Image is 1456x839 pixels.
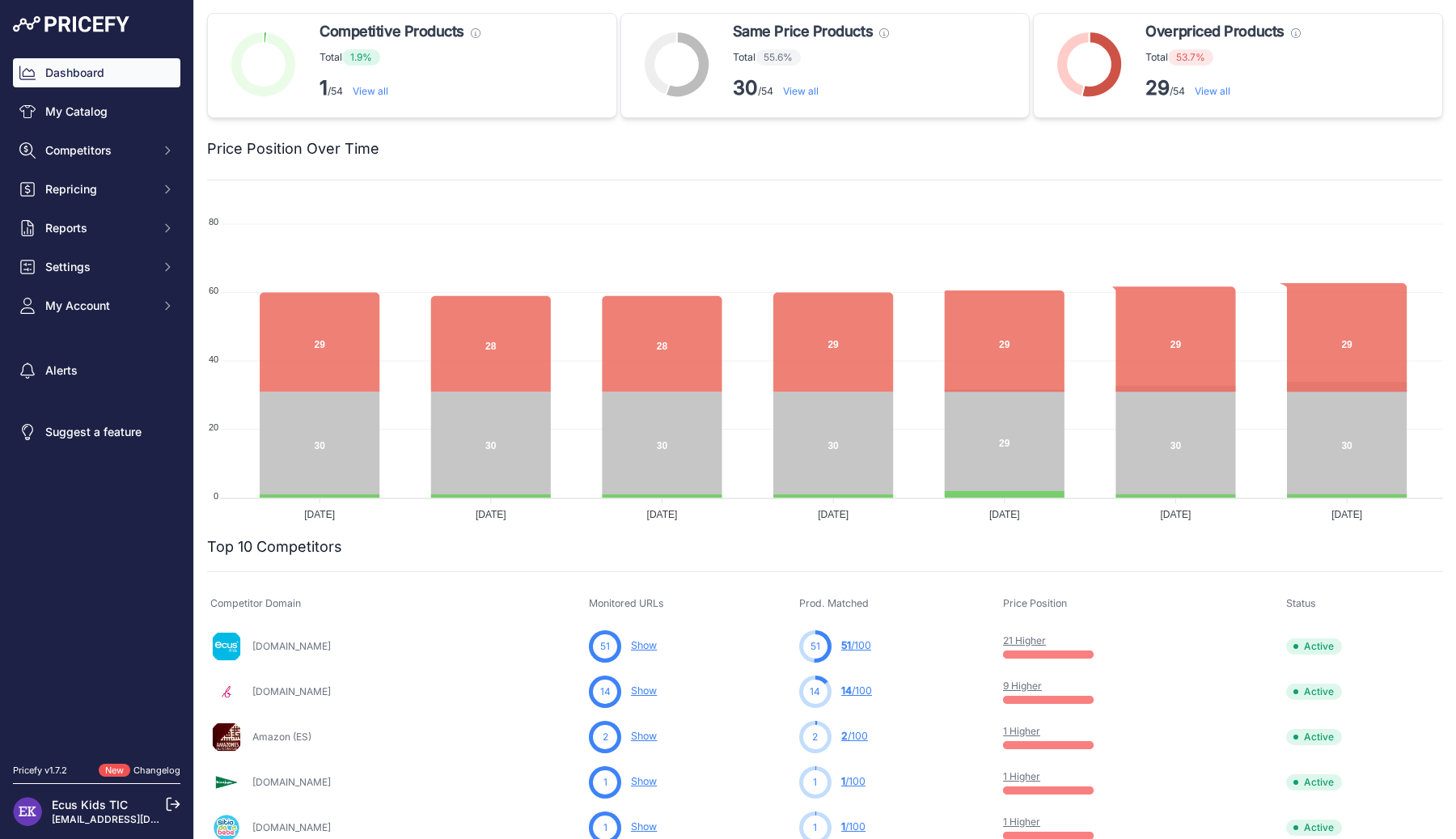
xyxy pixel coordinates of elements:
span: Monitored URLs [589,597,664,609]
span: 51 [811,639,820,654]
span: 51 [600,639,610,654]
span: 2 [603,730,608,744]
a: My Catalog [13,97,180,126]
p: /54 [1145,75,1300,101]
p: Total [733,49,889,66]
a: Suggest a feature [13,417,180,447]
tspan: [DATE] [647,509,678,520]
button: Reports [13,214,180,243]
span: 1 [841,820,845,833]
div: Pricefy v1.7.2 [13,764,67,778]
button: My Account [13,291,180,320]
span: Competitor Domain [210,597,301,609]
span: Active [1286,684,1342,700]
nav: Sidebar [13,58,180,744]
a: 1 Higher [1003,725,1040,737]
a: 9 Higher [1003,680,1042,692]
a: Changelog [133,765,180,776]
span: 2 [812,730,818,744]
span: Reports [45,220,151,236]
span: 1.9% [342,49,380,66]
span: Competitive Products [320,20,464,43]
tspan: [DATE] [304,509,335,520]
a: [DOMAIN_NAME] [252,685,331,697]
a: Ecus Kids TIC [52,798,128,811]
span: Active [1286,638,1342,655]
a: 1 Higher [1003,770,1040,782]
span: 1 [603,820,607,835]
a: View all [1195,85,1230,97]
strong: 30 [733,76,758,100]
span: 1 [813,775,817,790]
span: 1 [841,775,845,787]
a: Alerts [13,356,180,385]
a: Show [631,684,657,697]
tspan: [DATE] [989,509,1020,520]
button: Competitors [13,136,180,165]
a: Show [631,775,657,787]
span: Active [1286,774,1342,790]
span: Same Price Products [733,20,873,43]
a: [DOMAIN_NAME] [252,776,331,788]
h2: Top 10 Competitors [207,536,342,558]
img: Pricefy Logo [13,16,129,32]
tspan: 80 [209,217,218,227]
span: 14 [810,684,820,699]
span: Overpriced Products [1145,20,1284,43]
p: Total [1145,49,1300,66]
span: Prod. Matched [799,597,869,609]
p: Total [320,49,480,66]
span: 53.7% [1168,49,1213,66]
span: Price Position [1003,597,1067,609]
span: 1 [813,820,817,835]
a: 2/100 [841,730,868,742]
a: [DOMAIN_NAME] [252,640,331,652]
tspan: 20 [209,422,218,432]
a: 1 Higher [1003,816,1040,828]
p: /54 [320,75,480,101]
a: Amazon (ES) [252,731,311,743]
h2: Price Position Over Time [207,138,379,160]
tspan: [DATE] [818,509,849,520]
tspan: 40 [209,354,218,364]
a: [DOMAIN_NAME] [252,821,331,833]
a: Dashboard [13,58,180,87]
span: 55.6% [756,49,801,66]
tspan: 60 [209,286,218,295]
button: Settings [13,252,180,282]
a: Show [631,730,657,742]
tspan: [DATE] [476,509,506,520]
strong: 29 [1145,76,1170,100]
a: 1/100 [841,820,866,833]
tspan: [DATE] [1161,509,1191,520]
span: My Account [45,298,151,314]
span: 2 [841,730,848,742]
a: Show [631,820,657,833]
span: 51 [841,639,851,651]
span: Competitors [45,142,151,159]
span: 14 [841,684,852,697]
span: 1 [603,775,607,790]
span: 14 [600,684,611,699]
a: View all [353,85,388,97]
a: 14/100 [841,684,872,697]
tspan: 0 [214,491,218,501]
tspan: [DATE] [1331,509,1362,520]
span: Status [1286,597,1316,609]
a: 1/100 [841,775,866,787]
span: New [99,764,130,778]
span: Repricing [45,181,151,197]
a: 21 Higher [1003,634,1046,646]
span: Settings [45,259,151,275]
a: 51/100 [841,639,871,651]
a: View all [783,85,819,97]
span: Active [1286,820,1342,836]
a: [EMAIL_ADDRESS][DOMAIN_NAME] [52,813,221,825]
span: Active [1286,729,1342,745]
button: Repricing [13,175,180,204]
p: /54 [733,75,889,101]
strong: 1 [320,76,328,100]
a: Show [631,639,657,651]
